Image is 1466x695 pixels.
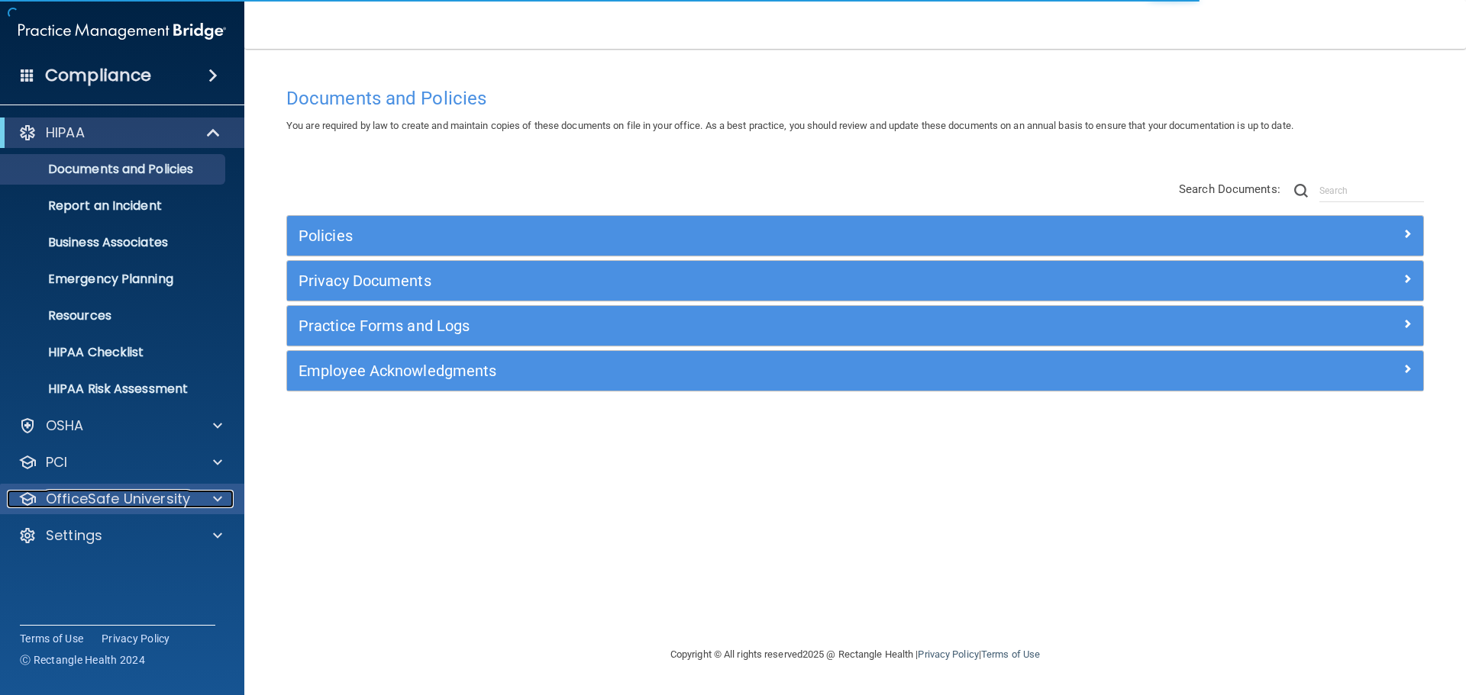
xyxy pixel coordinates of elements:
[102,631,170,646] a: Privacy Policy
[20,631,83,646] a: Terms of Use
[1202,587,1448,648] iframe: Drift Widget Chat Controller
[46,526,102,545] p: Settings
[10,345,218,360] p: HIPAA Checklist
[20,652,145,668] span: Ⓒ Rectangle Health 2024
[18,16,226,47] img: PMB logo
[18,526,222,545] a: Settings
[10,162,218,177] p: Documents and Policies
[981,648,1040,660] a: Terms of Use
[299,272,1128,289] h5: Privacy Documents
[299,362,1128,379] h5: Employee Acknowledgments
[1179,182,1280,196] span: Search Documents:
[576,630,1134,679] div: Copyright © All rights reserved 2025 @ Rectangle Health | |
[299,269,1412,293] a: Privacy Documents
[10,272,218,287] p: Emergency Planning
[18,417,222,435] a: OSHA
[299,317,1128,334] h5: Practice Forms and Logs
[10,381,218,397] p: HIPAA Risk Assessment
[18,453,222,471] a: PCI
[46,124,85,142] p: HIPAA
[10,308,218,323] p: Resources
[299,227,1128,244] h5: Policies
[18,490,222,508] a: OfficeSafe University
[18,124,221,142] a: HIPAA
[10,235,218,250] p: Business Associates
[10,198,218,214] p: Report an Incident
[299,224,1412,248] a: Policies
[1294,184,1308,198] img: ic-search.3b580494.png
[299,359,1412,383] a: Employee Acknowledgments
[286,88,1424,108] h4: Documents and Policies
[918,648,978,660] a: Privacy Policy
[46,453,67,471] p: PCI
[286,120,1293,131] span: You are required by law to create and maintain copies of these documents on file in your office. ...
[299,314,1412,338] a: Practice Forms and Logs
[1319,179,1424,202] input: Search
[45,65,151,86] h4: Compliance
[46,490,190,508] p: OfficeSafe University
[46,417,84,435] p: OSHA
